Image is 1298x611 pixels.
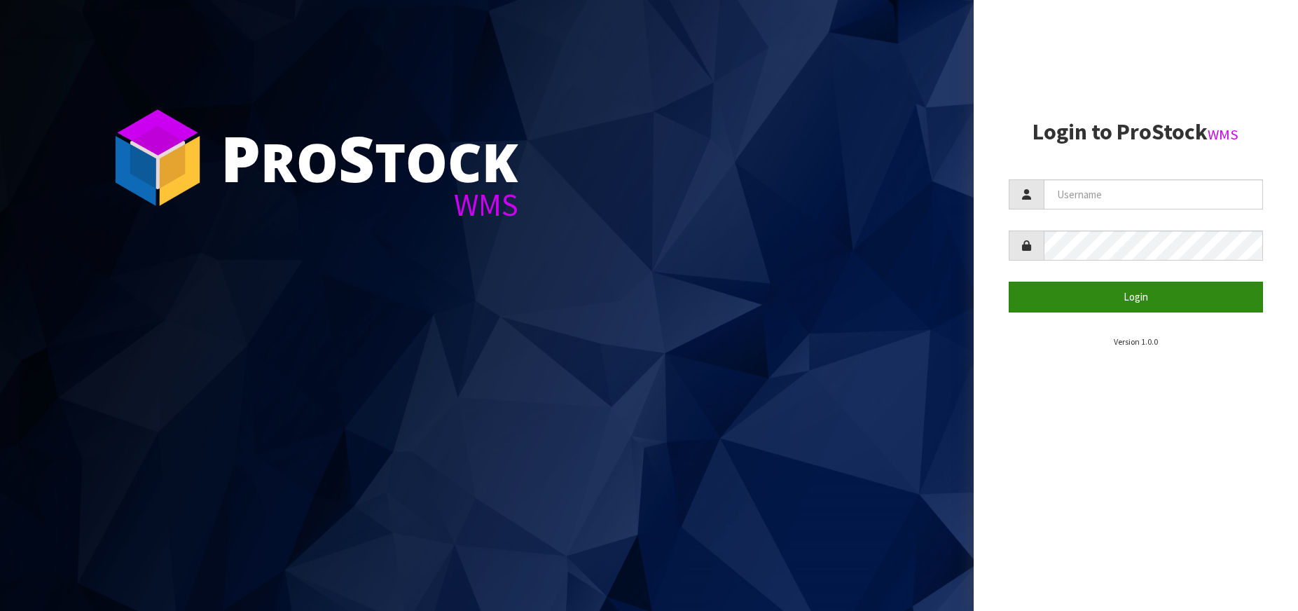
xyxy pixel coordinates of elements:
small: Version 1.0.0 [1114,336,1158,347]
input: Username [1044,179,1263,210]
small: WMS [1208,125,1238,144]
img: ProStock Cube [105,105,210,210]
button: Login [1009,282,1263,312]
h2: Login to ProStock [1009,120,1263,144]
span: P [221,115,261,200]
div: WMS [221,189,518,221]
div: ro tock [221,126,518,189]
span: S [338,115,375,200]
